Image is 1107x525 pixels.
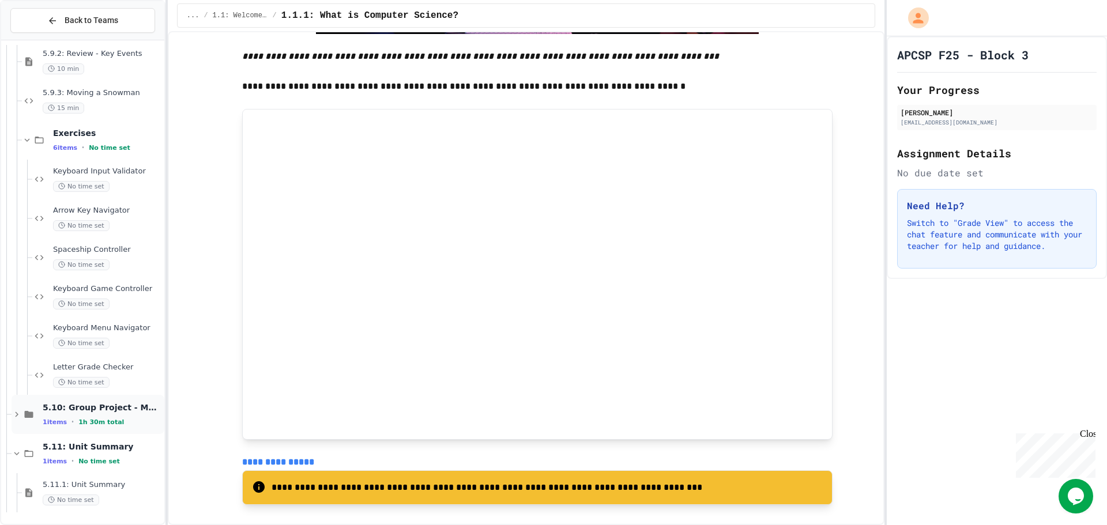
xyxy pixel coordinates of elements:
span: ... [187,11,199,20]
span: Exercises [53,128,162,138]
div: [PERSON_NAME] [901,107,1093,118]
span: No time set [78,458,120,465]
span: Letter Grade Checker [53,362,162,372]
iframe: chat widget [1011,429,1095,478]
div: Chat with us now!Close [5,5,80,73]
span: 6 items [53,144,77,152]
span: 5.9.2: Review - Key Events [43,49,162,59]
span: No time set [53,377,110,388]
span: • [71,456,74,466]
span: 5.11: Unit Summary [43,441,162,452]
span: Keyboard Menu Navigator [53,323,162,333]
button: Back to Teams [10,8,155,33]
span: Keyboard Input Validator [53,167,162,176]
span: 1 items [43,418,67,426]
span: 5.10: Group Project - Math with Fractions [43,402,162,413]
span: No time set [53,299,110,309]
div: My Account [896,5,932,31]
h1: APCSP F25 - Block 3 [897,47,1029,63]
span: Back to Teams [65,14,118,27]
span: Arrow Key Navigator [53,206,162,216]
span: / [273,11,277,20]
span: / [204,11,208,20]
span: 5.11.1: Unit Summary [43,480,162,490]
span: • [82,143,84,152]
span: 1h 30m total [78,418,124,426]
span: 5.9.3: Moving a Snowman [43,88,162,98]
h3: Need Help? [907,199,1087,213]
span: • [71,417,74,426]
span: No time set [53,338,110,349]
span: 1.1: Welcome to Computer Science [213,11,268,20]
span: Spaceship Controller [53,245,162,255]
span: Keyboard Game Controller [53,284,162,294]
span: No time set [53,259,110,270]
iframe: chat widget [1059,479,1095,513]
span: 10 min [43,63,84,74]
span: 1 items [43,458,67,465]
span: No time set [43,494,99,505]
div: No due date set [897,166,1097,180]
h2: Your Progress [897,82,1097,98]
div: [EMAIL_ADDRESS][DOMAIN_NAME] [901,118,1093,127]
p: Switch to "Grade View" to access the chat feature and communicate with your teacher for help and ... [907,217,1087,252]
span: 1.1.1: What is Computer Science? [281,9,458,22]
span: 15 min [43,103,84,114]
span: No time set [89,144,130,152]
span: No time set [53,181,110,192]
span: No time set [53,220,110,231]
h2: Assignment Details [897,145,1097,161]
